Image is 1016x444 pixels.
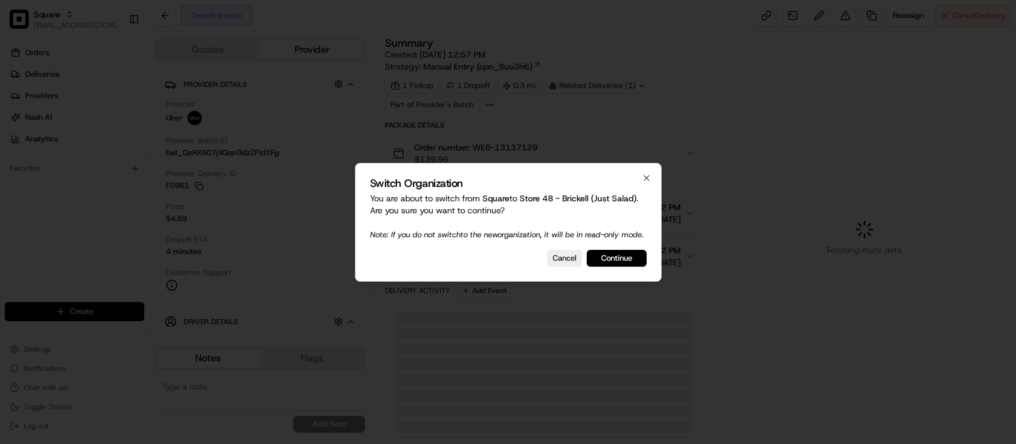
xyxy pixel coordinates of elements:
span: Store 48 - Brickell (Just Salad) [520,193,636,204]
h2: Switch Organization [370,178,647,189]
span: Note: If you do not switch to the new organization, it will be in read-only mode. [370,229,644,240]
p: You are about to switch from to . Are you sure you want to continue? [370,192,647,240]
button: Cancel [547,250,582,267]
button: Continue [587,250,647,267]
span: Square [483,193,509,204]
